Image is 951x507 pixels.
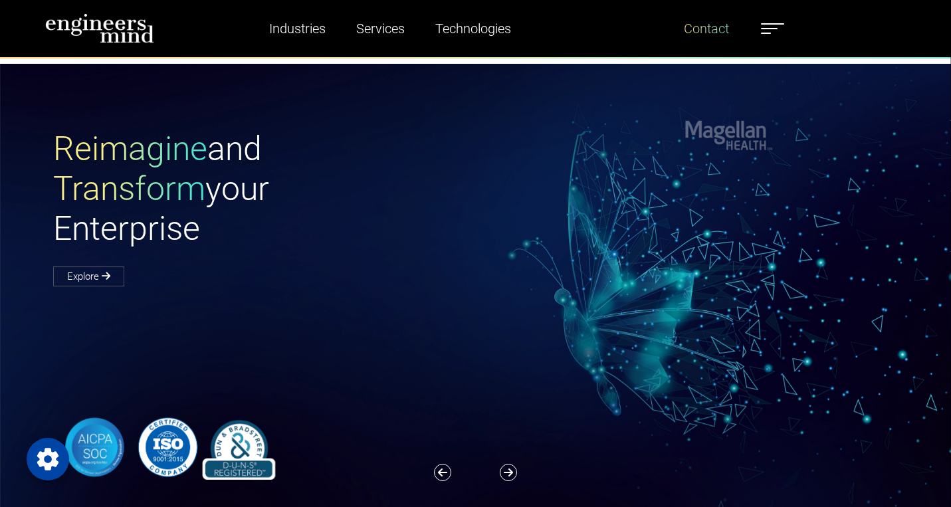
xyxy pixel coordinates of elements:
[430,13,516,44] a: Technologies
[53,266,124,286] a: Explore
[53,129,476,249] h1: and your Enterprise
[264,13,331,44] a: Industries
[53,415,281,480] img: banner-logo
[45,13,155,43] img: logo
[53,169,205,208] span: Transform
[679,13,734,44] a: Contact
[351,13,410,44] a: Services
[53,130,207,168] span: Reimagine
